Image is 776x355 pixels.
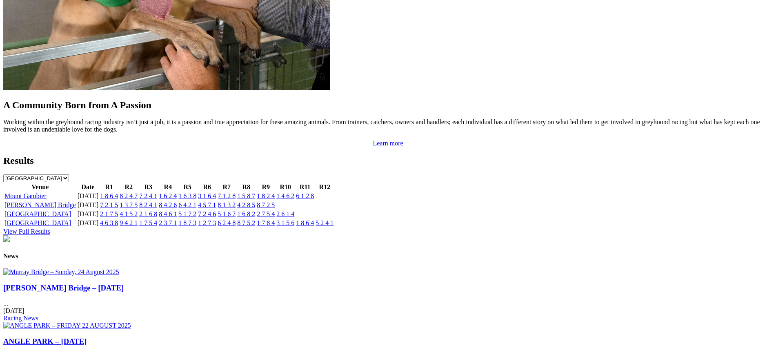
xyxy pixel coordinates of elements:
[4,219,71,226] a: [GEOGRAPHIC_DATA]
[296,183,314,191] th: R11
[77,219,99,227] td: [DATE]
[159,219,177,226] a: 2 3 7 1
[178,219,196,226] a: 1 8 7 3
[178,192,196,199] a: 1 6 3 8
[4,201,76,208] a: [PERSON_NAME] Bridge
[120,210,138,217] a: 4 1 5 2
[100,210,118,217] a: 2 1 7 5
[3,268,119,276] img: Murray Bridge – Sunday, 24 August 2025
[3,315,38,322] a: Racing News
[296,192,314,199] a: 6 1 2 8
[3,337,87,346] a: ANGLE PARK – [DATE]
[198,201,216,208] a: 4 5 7 1
[237,210,255,217] a: 1 6 8 2
[159,210,177,217] a: 8 4 6 1
[256,183,275,191] th: R9
[296,219,314,226] a: 1 8 6 4
[158,183,177,191] th: R4
[3,322,131,329] img: ANGLE PARK – FRIDAY 22 AUGUST 2025
[257,219,275,226] a: 1 7 8 4
[218,210,236,217] a: 5 1 6 7
[237,219,255,226] a: 8 7 5 2
[237,183,256,191] th: R8
[178,210,196,217] a: 5 1 7 2
[218,201,236,208] a: 8 1 3 2
[139,201,157,208] a: 8 2 4 1
[100,201,118,208] a: 7 2 1 5
[198,192,216,199] a: 3 1 6 4
[4,192,47,199] a: Mount Gambier
[3,284,773,322] div: ...
[276,183,295,191] th: R10
[3,228,50,235] a: View Full Results
[257,201,275,208] a: 8 7 2 5
[4,210,71,217] a: [GEOGRAPHIC_DATA]
[77,192,99,200] td: [DATE]
[237,201,255,208] a: 4 2 8 5
[120,219,138,226] a: 9 4 2 1
[159,201,177,208] a: 8 4 2 6
[276,192,294,199] a: 1 4 6 2
[100,219,118,226] a: 4 6 3 8
[3,118,773,133] p: Working within the greyhound racing industry isn’t just a job, it is a passion and true appreciat...
[3,155,773,166] h2: Results
[198,219,216,226] a: 1 2 7 3
[159,192,177,199] a: 1 6 2 4
[4,183,76,191] th: Venue
[178,183,197,191] th: R5
[3,307,24,314] span: [DATE]
[3,100,773,111] h2: A Community Born from A Passion
[120,201,138,208] a: 1 3 7 5
[3,252,773,260] h4: News
[257,210,275,217] a: 2 7 5 4
[120,192,138,199] a: 8 2 4 7
[119,183,138,191] th: R2
[100,183,118,191] th: R1
[218,219,236,226] a: 6 2 4 8
[257,192,275,199] a: 1 8 2 4
[373,140,403,147] a: Learn more
[3,284,124,292] a: [PERSON_NAME] Bridge – [DATE]
[3,235,10,242] img: chasers_homepage.jpg
[139,210,157,217] a: 2 1 6 8
[77,201,99,209] td: [DATE]
[77,210,99,218] td: [DATE]
[315,183,334,191] th: R12
[139,219,157,226] a: 1 7 5 4
[139,192,157,199] a: 7 2 4 1
[100,192,118,199] a: 1 8 6 4
[139,183,158,191] th: R3
[198,183,216,191] th: R6
[77,183,99,191] th: Date
[276,210,294,217] a: 2 6 1 4
[237,192,255,199] a: 1 5 8 7
[276,219,294,226] a: 3 1 5 6
[178,201,196,208] a: 6 4 2 1
[316,219,334,226] a: 5 2 4 1
[198,210,216,217] a: 7 2 4 6
[218,192,236,199] a: 7 1 2 8
[217,183,236,191] th: R7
